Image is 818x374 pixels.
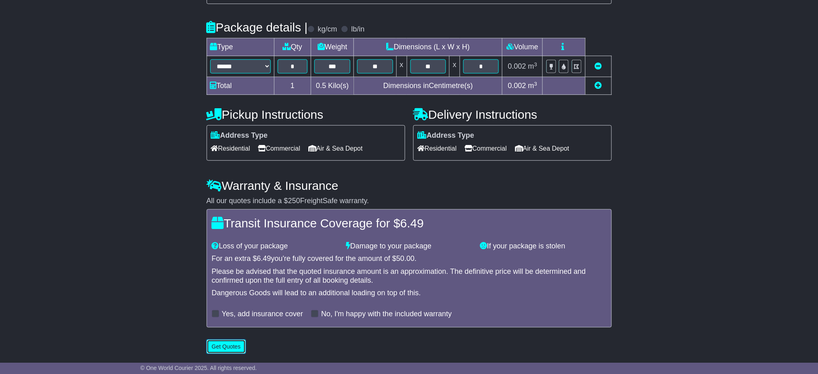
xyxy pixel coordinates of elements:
[207,340,246,354] button: Get Quotes
[207,108,405,121] h4: Pickup Instructions
[396,254,414,263] span: 50.00
[502,38,543,56] td: Volume
[274,77,311,95] td: 1
[476,242,611,251] div: If your package is stolen
[508,62,526,70] span: 0.002
[207,77,274,95] td: Total
[413,108,612,121] h4: Delivery Instructions
[534,81,538,87] sup: 3
[257,254,271,263] span: 6.49
[212,216,607,230] h4: Transit Insurance Coverage for $
[318,25,337,34] label: kg/cm
[311,77,354,95] td: Kilo(s)
[321,310,452,319] label: No, I'm happy with the included warranty
[212,267,607,285] div: Please be advised that the quoted insurance amount is an approximation. The definitive price will...
[212,289,607,298] div: Dangerous Goods will lead to an additional loading on top of this.
[208,242,342,251] div: Loss of your package
[288,197,300,205] span: 250
[342,242,476,251] div: Damage to your package
[595,62,602,70] a: Remove this item
[354,38,502,56] td: Dimensions (L x W x H)
[308,142,363,155] span: Air & Sea Depot
[400,216,424,230] span: 6.49
[316,82,326,90] span: 0.5
[508,82,526,90] span: 0.002
[396,56,407,77] td: x
[207,21,308,34] h4: Package details |
[212,254,607,263] div: For an extra $ you're fully covered for the amount of $ .
[528,62,538,70] span: m
[534,61,538,67] sup: 3
[211,142,250,155] span: Residential
[211,131,268,140] label: Address Type
[418,142,457,155] span: Residential
[311,38,354,56] td: Weight
[207,179,612,192] h4: Warranty & Insurance
[140,365,257,371] span: © One World Courier 2025. All rights reserved.
[450,56,460,77] td: x
[418,131,475,140] label: Address Type
[515,142,569,155] span: Air & Sea Depot
[258,142,300,155] span: Commercial
[595,82,602,90] a: Add new item
[207,197,612,206] div: All our quotes include a $ FreightSafe warranty.
[528,82,538,90] span: m
[222,310,303,319] label: Yes, add insurance cover
[354,77,502,95] td: Dimensions in Centimetre(s)
[274,38,311,56] td: Qty
[465,142,507,155] span: Commercial
[207,38,274,56] td: Type
[351,25,364,34] label: lb/in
